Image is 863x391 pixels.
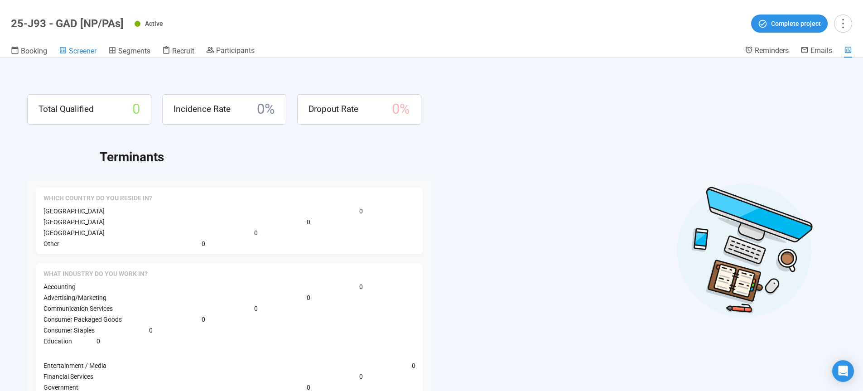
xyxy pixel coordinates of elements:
span: [GEOGRAPHIC_DATA] [43,229,105,237]
span: Booking [21,47,47,55]
span: Active [145,20,163,27]
span: 0 [359,206,363,216]
span: 0 [359,372,363,381]
span: 0 [202,239,205,249]
span: Financial Services [43,373,93,380]
span: Reminders [755,46,789,55]
span: 0 [412,361,415,371]
span: 0 [254,228,258,238]
a: Emails [800,46,832,57]
span: [GEOGRAPHIC_DATA] [43,218,105,226]
a: Booking [11,46,47,58]
span: Recruit [172,47,194,55]
span: Screener [69,47,96,55]
div: Open Intercom Messenger [832,360,854,382]
span: Complete project [771,19,821,29]
h1: 25-J93 - GAD [NP/PAs] [11,17,124,30]
h2: Terminants [100,147,836,167]
span: 0 [359,282,363,292]
span: Other [43,240,59,247]
span: [GEOGRAPHIC_DATA] [43,208,105,215]
span: Total Qualified [39,102,94,116]
button: Complete project [751,14,828,33]
span: 0 % [257,98,275,121]
span: Dropout Rate [309,102,358,116]
span: Advertising/Marketing [43,294,106,301]
span: more [837,17,849,29]
a: Reminders [745,46,789,57]
span: Emails [810,46,832,55]
span: 0 [254,304,258,314]
span: Communication Services [43,305,113,312]
span: 0 % [392,98,410,121]
span: What Industry do you work in? [43,270,148,279]
a: Recruit [162,46,194,58]
span: Consumer Staples [43,327,95,334]
span: 0 [307,217,310,227]
a: Participants [206,46,255,57]
span: Segments [118,47,150,55]
span: 0 [149,325,153,335]
a: Segments [108,46,150,58]
span: 0 [202,314,205,324]
button: more [834,14,852,33]
span: Which country do you reside in? [43,194,152,203]
span: 0 [132,98,140,121]
span: 0 [96,336,100,346]
span: Participants [216,46,255,55]
span: Education [43,338,72,345]
a: Screener [59,46,96,58]
img: Desktop work notes [676,182,813,319]
span: 0 [307,293,310,303]
span: Government [43,384,78,391]
span: Incidence Rate [174,102,231,116]
span: Accounting [43,283,76,290]
span: Entertainment / Media [43,362,106,369]
span: Consumer Packaged Goods [43,316,122,323]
